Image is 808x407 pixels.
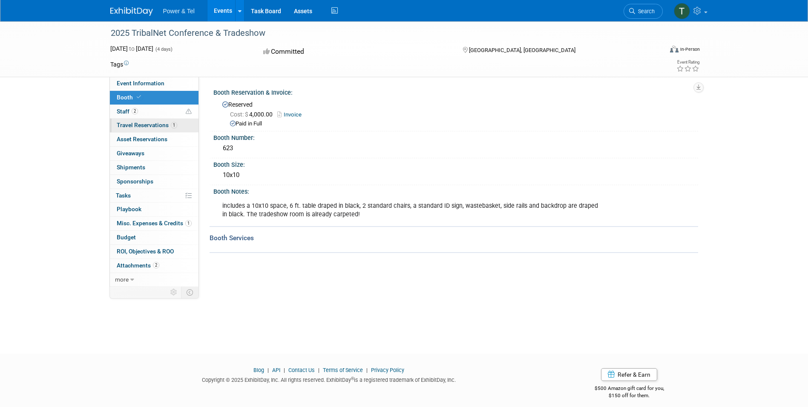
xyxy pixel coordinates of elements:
[110,203,198,216] a: Playbook
[110,231,198,244] a: Budget
[288,367,315,373] a: Contact Us
[213,131,698,142] div: Booth Number:
[110,133,198,146] a: Asset Reservations
[216,198,604,223] div: includes a 10x10 space, 6 ft. table draped in black, 2 standard chairs, a standard ID sign, waste...
[213,86,698,97] div: Booth Reservation & Invoice:
[230,120,692,128] div: Paid in Full
[469,47,575,53] span: [GEOGRAPHIC_DATA], [GEOGRAPHIC_DATA]
[316,367,322,373] span: |
[230,111,249,118] span: Cost: $
[128,45,136,52] span: to
[635,8,655,15] span: Search
[561,392,698,399] div: $150 off for them.
[117,248,174,255] span: ROI, Objectives & ROO
[364,367,370,373] span: |
[117,136,167,142] span: Asset Reservations
[110,374,548,384] div: Copyright © 2025 ExhibitDay, Inc. All rights reserved. ExhibitDay is a registered trademark of Ex...
[680,46,700,52] div: In-Person
[181,287,198,298] td: Toggle Event Tabs
[117,150,144,157] span: Giveaways
[110,119,198,132] a: Travel Reservations1
[561,379,698,399] div: $500 Amazon gift card for you,
[110,77,198,90] a: Event Information
[371,367,404,373] a: Privacy Policy
[351,376,354,381] sup: ®
[110,175,198,189] a: Sponsorships
[117,94,143,101] span: Booth
[220,142,692,155] div: 623
[110,91,198,105] a: Booth
[117,262,159,269] span: Attachments
[153,262,159,268] span: 2
[117,206,141,212] span: Playbook
[171,122,177,128] span: 1
[185,220,192,227] span: 1
[624,4,663,19] a: Search
[265,367,271,373] span: |
[108,26,650,41] div: 2025 TribalNet Conference & Tradeshow
[110,161,198,174] a: Shipments
[110,7,153,16] img: ExhibitDay
[155,47,173,52] span: (4 days)
[117,178,153,185] span: Sponsorships
[110,147,198,160] a: Giveaways
[230,111,276,118] span: 4,000.00
[110,105,198,119] a: Staff2
[117,234,136,241] span: Budget
[110,189,198,203] a: Tasks
[253,367,264,373] a: Blog
[110,259,198,273] a: Attachments2
[110,45,153,52] span: [DATE] [DATE]
[277,111,306,118] a: Invoice
[210,233,698,243] div: Booth Services
[117,108,138,115] span: Staff
[676,60,699,64] div: Event Rating
[670,46,679,52] img: Format-Inperson.png
[674,3,690,19] img: Tiffany Tilghman
[282,367,287,373] span: |
[115,276,129,283] span: more
[323,367,363,373] a: Terms of Service
[213,185,698,196] div: Booth Notes:
[612,44,700,57] div: Event Format
[116,192,131,199] span: Tasks
[220,98,692,128] div: Reserved
[117,164,145,171] span: Shipments
[117,80,164,87] span: Event Information
[132,108,138,114] span: 2
[110,60,129,69] td: Tags
[117,122,177,128] span: Travel Reservations
[186,108,192,116] span: Potential Scheduling Conflict -- at least one attendee is tagged in another overlapping event.
[213,158,698,169] div: Booth Size:
[261,44,449,59] div: Committed
[110,217,198,230] a: Misc. Expenses & Credits1
[117,220,192,227] span: Misc. Expenses & Credits
[110,273,198,287] a: more
[601,368,657,381] a: Refer & Earn
[167,287,181,298] td: Personalize Event Tab Strip
[163,8,195,15] span: Power & Tel
[110,245,198,259] a: ROI, Objectives & ROO
[272,367,280,373] a: API
[220,169,692,182] div: 10x10
[137,95,141,99] i: Booth reservation complete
